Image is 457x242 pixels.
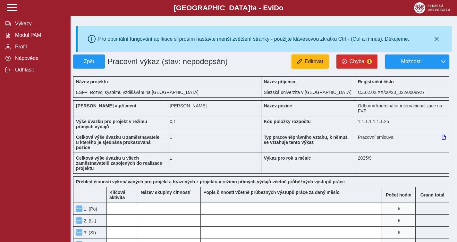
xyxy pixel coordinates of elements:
div: CZ.02.02.XX/00/23_022/0008927 [355,87,449,98]
b: Název projektu [76,79,108,84]
span: Možnosti [391,59,432,64]
b: Suma za den přes všechny výkazy [416,192,449,197]
div: ESF+: Rozvoj systému vzdělávání na [GEOGRAPHIC_DATA] [73,87,261,98]
b: Celková výše úvazku u zaměstnavatele, u kterého je sjednána prokazovaná pozice [76,135,161,150]
img: logo_web_su.png [414,2,450,13]
button: Editovat [292,54,329,69]
button: Menu [76,229,82,236]
button: Možnosti [385,54,437,69]
div: Slezská univerzita v [GEOGRAPHIC_DATA] [261,87,355,98]
span: t [250,4,252,12]
span: Nápověda [13,55,65,61]
div: 2025/9 [355,153,449,174]
span: 2. (Út) [82,218,96,223]
b: Celková výše úvazku u všech zaměstnavatelů zapojených do realizace projektu [76,155,162,171]
span: 1 [367,59,372,64]
span: 3. (St) [82,230,96,235]
b: Název pozice [264,103,292,108]
span: o [279,4,284,12]
span: Výkazy [13,21,65,27]
div: Pro optimální fungování aplikace si prosím nastavte menší zvětšení stránky - použijte klávesovou ... [98,36,409,42]
button: Menu [76,205,82,212]
span: Chyba [350,59,364,64]
b: Registrační číslo [358,79,394,84]
span: Modul PAM [13,32,65,38]
b: Přehled činností vykonávaných pro projekt a hrazených z projektu v režimu přímých výdajů včetně p... [76,179,345,184]
b: Klíčová aktivita [109,190,125,200]
b: Kód položky rozpočtu [264,119,311,124]
div: [PERSON_NAME] [167,100,261,116]
span: Zpět [76,59,102,64]
div: 0,8 h / den. 4 h / týden. [167,116,261,132]
b: [GEOGRAPHIC_DATA] a - Evi [19,4,438,12]
button: Zpět [73,54,105,69]
span: 1. (Po) [82,206,97,212]
span: Editovat [305,59,323,64]
div: 1 [167,153,261,174]
b: Výkaz pro rok a měsíc [264,155,311,161]
b: [PERSON_NAME] a příjmení [76,103,136,108]
span: Profil [13,44,65,50]
b: Název příjemce [264,79,297,84]
b: Výše úvazku pro projekt v režimu přímých výdajů [76,119,147,129]
span: D [274,4,279,12]
b: Počet hodin [382,192,415,197]
button: Menu [76,217,82,224]
b: Typ pracovněprávního vztahu, k němuž se vztahuje tento výkaz [264,135,348,145]
span: Odhlásit [13,67,65,73]
div: Odborný koordinátor internacionalizace na FVP [355,100,449,116]
button: Chyba1 [336,54,377,69]
b: Název skupiny činností [141,190,190,195]
h1: Pracovní výkaz (stav: nepodepsán) [105,54,232,69]
div: Pracovní smlouva [355,132,449,153]
b: Popis činností včetně průbežných výstupů práce za daný měsíc [203,190,339,195]
div: 1 [167,132,261,153]
div: 1.1.1.1.1.1.1.25 [355,116,449,132]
